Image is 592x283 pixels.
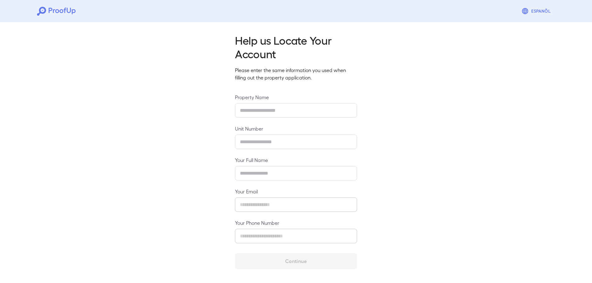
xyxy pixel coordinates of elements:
label: Unit Number [235,125,357,132]
button: Espanõl [519,5,555,17]
label: Your Phone Number [235,219,357,226]
p: Please enter the same information you used when filling out the property application. [235,67,357,81]
label: Your Email [235,188,357,195]
label: Your Full Name [235,156,357,164]
h2: Help us Locate Your Account [235,33,357,60]
label: Property Name [235,94,357,101]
